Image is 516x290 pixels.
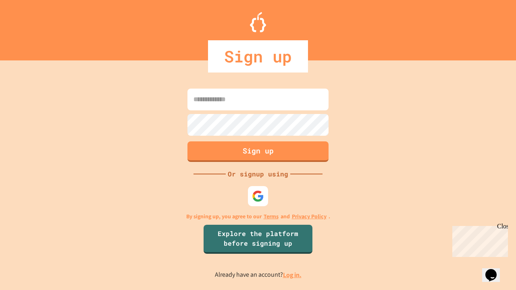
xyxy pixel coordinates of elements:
[482,258,508,282] iframe: chat widget
[252,190,264,202] img: google-icon.svg
[3,3,56,51] div: Chat with us now!Close
[204,225,312,254] a: Explore the platform before signing up
[187,141,329,162] button: Sign up
[264,212,279,221] a: Terms
[226,169,290,179] div: Or signup using
[292,212,327,221] a: Privacy Policy
[208,40,308,72] div: Sign up
[215,270,302,280] p: Already have an account?
[250,12,266,32] img: Logo.svg
[283,271,302,279] a: Log in.
[449,223,508,257] iframe: chat widget
[186,212,330,221] p: By signing up, you agree to our and .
